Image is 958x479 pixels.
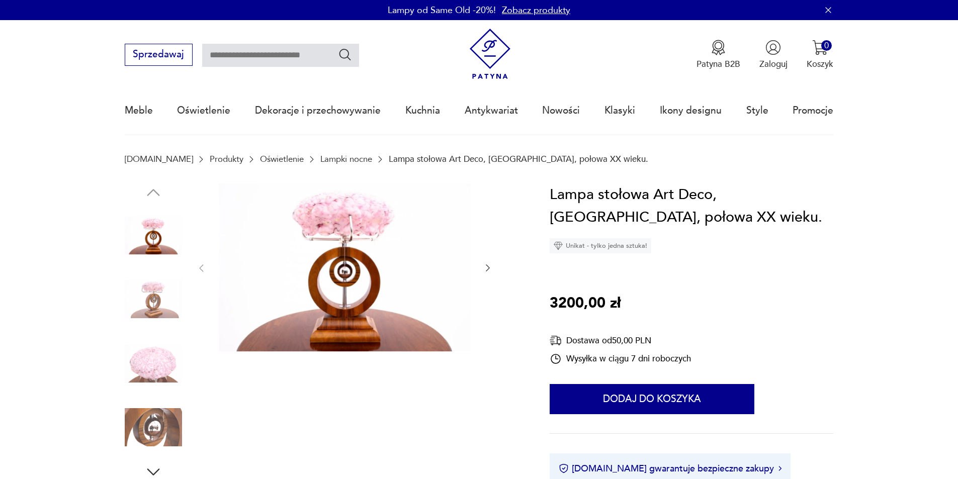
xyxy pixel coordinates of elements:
[388,4,496,17] p: Lampy od Same Old -20%!
[550,334,691,347] div: Dostawa od 50,00 PLN
[125,154,193,164] a: [DOMAIN_NAME]
[696,40,740,70] button: Patyna B2B
[696,58,740,70] p: Patyna B2B
[604,87,635,134] a: Klasyki
[812,40,828,55] img: Ikona koszyka
[125,44,193,66] button: Sprzedawaj
[502,4,570,17] a: Zobacz produkty
[793,87,833,134] a: Promocje
[550,238,651,253] div: Unikat - tylko jedna sztuka!
[210,154,243,164] a: Produkty
[125,335,182,392] img: Zdjęcie produktu Lampa stołowa Art Deco, Polska, połowa XX wieku.
[559,463,569,473] img: Ikona certyfikatu
[765,40,781,55] img: Ikonka użytkownika
[807,58,833,70] p: Koszyk
[550,334,562,347] img: Ikona dostawy
[559,462,781,475] button: [DOMAIN_NAME] gwarantuje bezpieczne zakupy
[542,87,580,134] a: Nowości
[550,384,754,414] button: Dodaj do koszyka
[125,51,193,59] a: Sprzedawaj
[465,87,518,134] a: Antykwariat
[125,399,182,456] img: Zdjęcie produktu Lampa stołowa Art Deco, Polska, połowa XX wieku.
[550,292,621,315] p: 3200,00 zł
[125,270,182,328] img: Zdjęcie produktu Lampa stołowa Art Deco, Polska, połowa XX wieku.
[807,40,833,70] button: 0Koszyk
[711,40,726,55] img: Ikona medalu
[177,87,230,134] a: Oświetlenie
[389,154,648,164] p: Lampa stołowa Art Deco, [GEOGRAPHIC_DATA], połowa XX wieku.
[746,87,768,134] a: Style
[260,154,304,164] a: Oświetlenie
[759,58,788,70] p: Zaloguj
[125,87,153,134] a: Meble
[550,353,691,365] div: Wysyłka w ciągu 7 dni roboczych
[550,183,833,229] h1: Lampa stołowa Art Deco, [GEOGRAPHIC_DATA], połowa XX wieku.
[255,87,381,134] a: Dekoracje i przechowywanie
[465,29,515,79] img: Patyna - sklep z meblami i dekoracjami vintage
[554,241,563,250] img: Ikona diamentu
[660,87,722,134] a: Ikony designu
[405,87,440,134] a: Kuchnia
[125,207,182,264] img: Zdjęcie produktu Lampa stołowa Art Deco, Polska, połowa XX wieku.
[759,40,788,70] button: Zaloguj
[320,154,372,164] a: Lampki nocne
[338,47,353,62] button: Szukaj
[821,40,832,51] div: 0
[219,183,471,351] img: Zdjęcie produktu Lampa stołowa Art Deco, Polska, połowa XX wieku.
[696,40,740,70] a: Ikona medaluPatyna B2B
[778,466,781,471] img: Ikona strzałki w prawo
